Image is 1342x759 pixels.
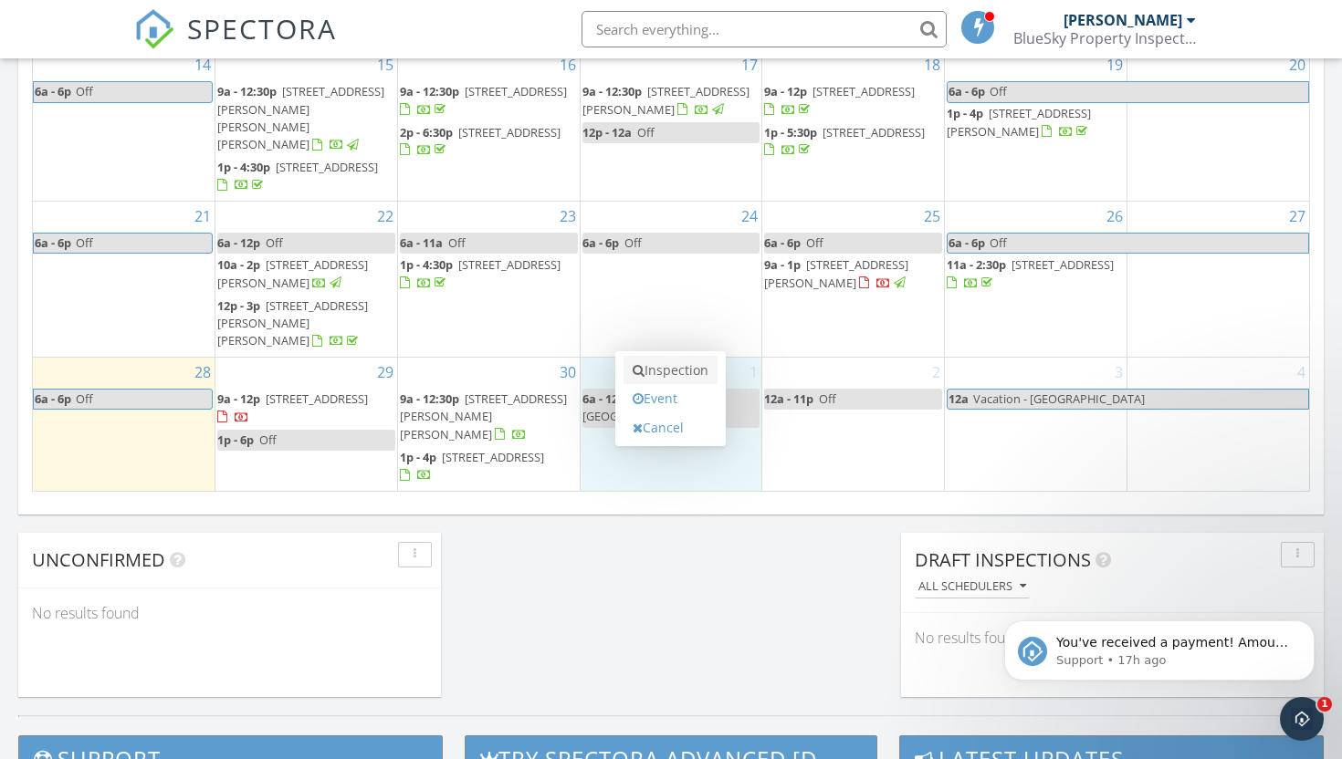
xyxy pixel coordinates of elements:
span: [STREET_ADDRESS][PERSON_NAME][PERSON_NAME] [217,297,368,348]
span: [STREET_ADDRESS] [458,124,561,140]
span: 10a - 2p [217,256,260,273]
span: Off [76,83,93,99]
a: Go to September 17, 2025 [738,50,761,79]
span: Off [990,234,1007,251]
span: 6a - 11a [400,234,443,251]
span: 12a - 11p [764,390,813,407]
span: 1p - 4p [400,449,436,465]
span: 6a - 12p [217,234,260,251]
a: 1p - 5:30p [STREET_ADDRESS] [764,122,942,161]
td: Go to September 14, 2025 [33,50,215,202]
a: Go to October 4, 2025 [1294,358,1309,387]
a: 1p - 4p [STREET_ADDRESS][PERSON_NAME] [947,103,1125,142]
span: 6a - 6p [34,234,72,253]
a: Go to September 22, 2025 [373,202,397,231]
a: Go to September 15, 2025 [373,50,397,79]
a: Go to September 20, 2025 [1285,50,1309,79]
span: 6a - 6p [948,82,986,101]
span: [STREET_ADDRESS] [276,159,378,175]
a: 11a - 2:30p [STREET_ADDRESS] [947,255,1125,294]
a: Go to September 16, 2025 [556,50,580,79]
a: Inspection [624,356,718,385]
a: 9a - 1p [STREET_ADDRESS][PERSON_NAME] [764,255,942,294]
div: [PERSON_NAME] [1064,11,1182,29]
a: 9a - 1p [STREET_ADDRESS][PERSON_NAME] [764,256,908,290]
a: 9a - 12:30p [STREET_ADDRESS] [400,81,578,120]
span: 1p - 4:30p [217,159,270,175]
td: Go to September 18, 2025 [762,50,945,202]
a: Go to September 21, 2025 [191,202,215,231]
td: Go to September 19, 2025 [945,50,1127,202]
a: 1p - 4:30p [STREET_ADDRESS] [400,256,561,290]
a: 11a - 2:30p [STREET_ADDRESS] [947,256,1114,290]
span: You've received a payment! Amount $720.00 Fee $20.10 Net $699.90 Transaction # pi_3SC6cUK7snlDGpR... [79,53,314,267]
span: Off [76,390,93,407]
span: 1p - 4p [947,105,983,121]
a: 9a - 12:30p [STREET_ADDRESS][PERSON_NAME][PERSON_NAME] [400,390,567,442]
a: 10a - 2p [STREET_ADDRESS][PERSON_NAME] [217,256,368,290]
span: [STREET_ADDRESS][PERSON_NAME] [764,256,908,290]
a: SPECTORA [134,25,337,63]
a: Go to September 29, 2025 [373,358,397,387]
span: [STREET_ADDRESS] [813,83,915,99]
a: 10a - 2p [STREET_ADDRESS][PERSON_NAME] [217,255,395,294]
span: 9a - 12p [217,390,260,407]
span: [STREET_ADDRESS] [442,449,544,465]
span: [STREET_ADDRESS] [465,83,567,99]
span: 2p - 6:30p [400,124,453,140]
span: Off [990,83,1007,99]
a: 9a - 12p [STREET_ADDRESS] [764,83,915,117]
td: Go to October 2, 2025 [762,358,945,491]
span: Off [76,234,93,251]
td: Go to September 16, 2025 [397,50,580,202]
td: Go to October 3, 2025 [945,358,1127,491]
td: Go to September 21, 2025 [33,202,215,358]
td: Go to September 17, 2025 [580,50,762,202]
span: 1p - 6p [217,431,254,448]
span: 6a - 6p [948,234,986,253]
span: Off - Inspection [GEOGRAPHIC_DATA] [582,390,715,424]
span: SPECTORA [187,9,337,47]
iframe: Intercom notifications message [977,582,1342,710]
a: Go to October 3, 2025 [1111,358,1127,387]
span: 11a - 2:30p [947,256,1006,273]
span: Off [806,234,823,251]
a: Event [624,384,718,413]
a: 9a - 12:30p [STREET_ADDRESS][PERSON_NAME] [582,83,750,117]
span: [STREET_ADDRESS][PERSON_NAME] [947,105,1091,139]
span: Off [448,234,466,251]
a: 9a - 12p [STREET_ADDRESS] [217,389,395,428]
a: 1p - 4:30p [STREET_ADDRESS] [400,255,578,294]
span: 6a - 6p [34,82,72,101]
a: Go to September 28, 2025 [191,358,215,387]
a: Go to September 30, 2025 [556,358,580,387]
span: Off [624,234,642,251]
span: [STREET_ADDRESS] [1012,256,1114,273]
a: 9a - 12:30p [STREET_ADDRESS][PERSON_NAME][PERSON_NAME][PERSON_NAME] [217,83,384,152]
span: [STREET_ADDRESS][PERSON_NAME] [217,256,368,290]
span: [STREET_ADDRESS] [266,390,368,407]
input: Search everything... [582,11,947,47]
span: 6a - 6p [34,390,72,409]
a: 1p - 4p [STREET_ADDRESS] [400,447,578,486]
td: Go to September 23, 2025 [397,202,580,358]
a: 1p - 4:30p [STREET_ADDRESS] [217,159,378,192]
td: Go to September 25, 2025 [762,202,945,358]
span: 1p - 5:30p [764,124,817,140]
td: Go to October 4, 2025 [1127,358,1309,491]
td: Go to September 28, 2025 [33,358,215,491]
span: Off [819,390,836,407]
a: 9a - 12:30p [STREET_ADDRESS] [400,83,567,117]
a: Go to September 23, 2025 [556,202,580,231]
span: Vacation - [GEOGRAPHIC_DATA] [973,390,1145,407]
a: 9a - 12:30p [STREET_ADDRESS][PERSON_NAME] [582,81,760,120]
span: 6a - 12p [582,390,625,407]
span: Off [259,431,277,448]
td: Go to September 27, 2025 [1127,202,1309,358]
td: Go to September 22, 2025 [215,202,398,358]
div: No results found [18,588,441,638]
a: 1p - 4p [STREET_ADDRESS] [400,449,544,483]
a: Go to September 26, 2025 [1103,202,1127,231]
